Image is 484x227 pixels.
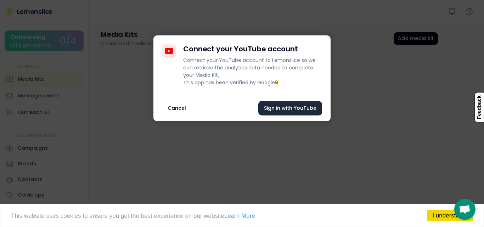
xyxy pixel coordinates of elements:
[454,199,475,220] div: Open chat
[162,101,192,115] button: Cancel
[183,44,298,54] h4: Connect your YouTube account
[165,47,173,55] img: YouTubeIcon.svg
[258,101,322,115] button: Sign in with YouTube
[224,212,255,219] a: Learn More
[11,213,473,219] p: This website uses cookies to ensure you get the best experience on our website
[183,57,322,86] div: Connect your YouTube account to Lemonslice so we can retrieve the analytics data needed to comple...
[427,210,473,221] a: I understand!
